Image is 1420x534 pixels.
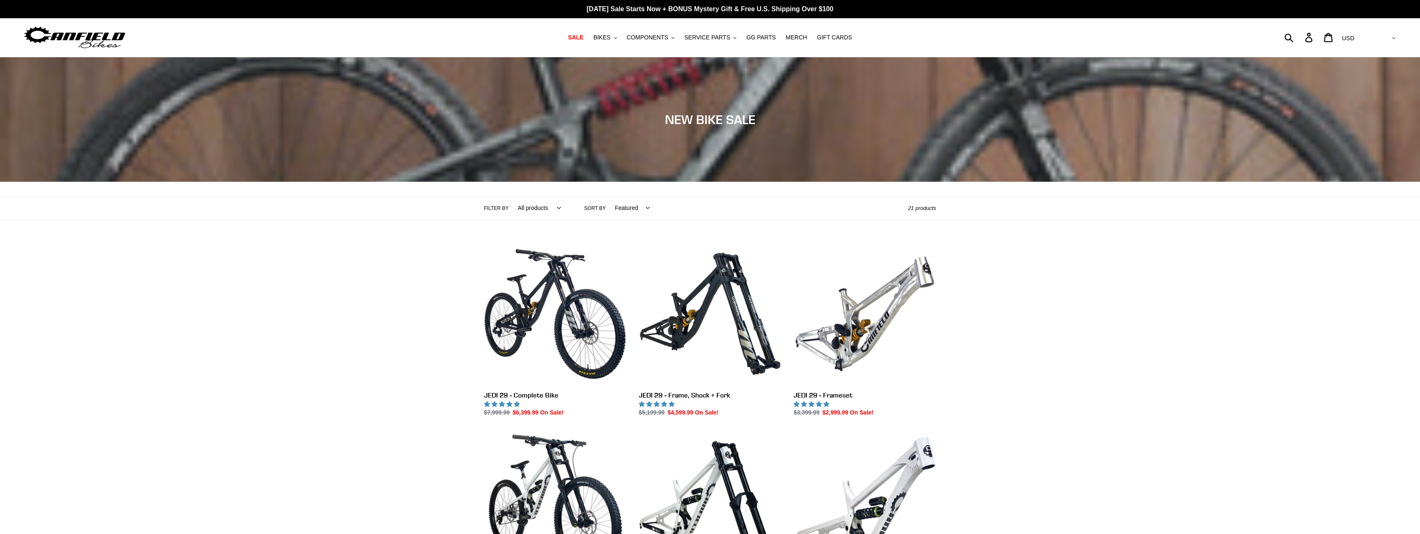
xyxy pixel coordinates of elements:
[23,24,127,51] img: Canfield Bikes
[484,205,509,212] label: Filter by
[680,32,740,43] button: SERVICE PARTS
[564,32,587,43] a: SALE
[584,205,606,212] label: Sort by
[813,32,856,43] a: GIFT CARDS
[623,32,679,43] button: COMPONENTS
[742,32,780,43] a: GG PARTS
[593,34,610,41] span: BIKES
[684,34,730,41] span: SERVICE PARTS
[746,34,776,41] span: GG PARTS
[589,32,621,43] button: BIKES
[1289,28,1310,46] input: Search
[782,32,811,43] a: MERCH
[627,34,668,41] span: COMPONENTS
[786,34,807,41] span: MERCH
[568,34,583,41] span: SALE
[665,112,755,127] span: NEW BIKE SALE
[817,34,852,41] span: GIFT CARDS
[908,205,936,211] span: 21 products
